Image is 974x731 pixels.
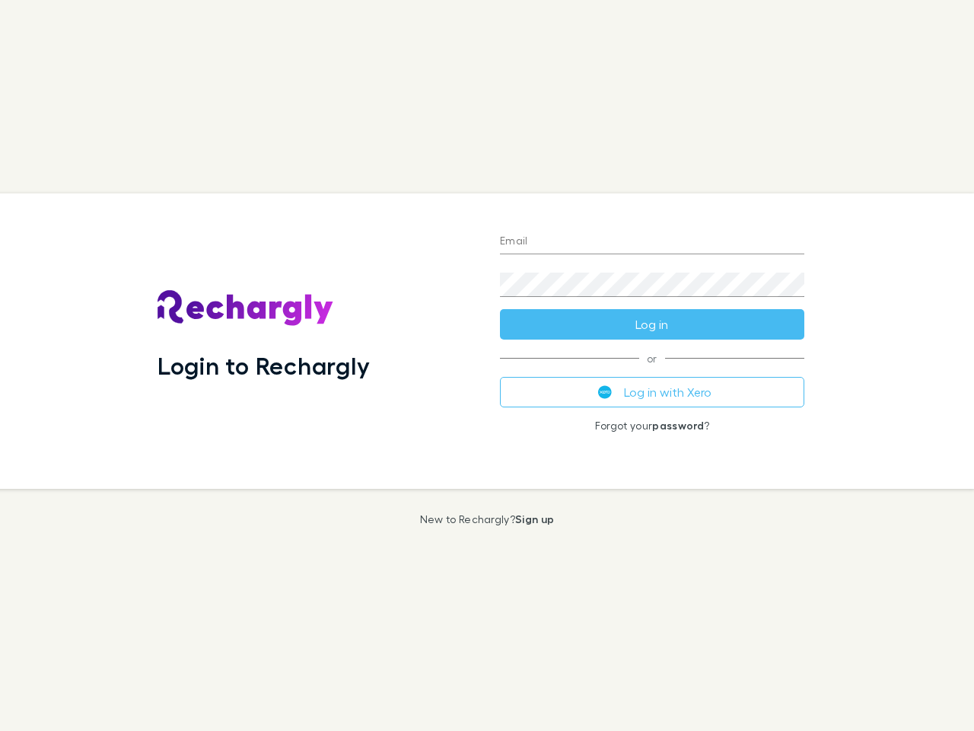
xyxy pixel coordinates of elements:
img: Rechargly's Logo [158,290,334,327]
p: New to Rechargly? [420,513,555,525]
img: Xero's logo [598,385,612,399]
a: Sign up [515,512,554,525]
button: Log in with Xero [500,377,804,407]
p: Forgot your ? [500,420,804,432]
h1: Login to Rechargly [158,351,370,380]
button: Log in [500,309,804,340]
a: password [652,419,704,432]
span: or [500,358,804,359]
